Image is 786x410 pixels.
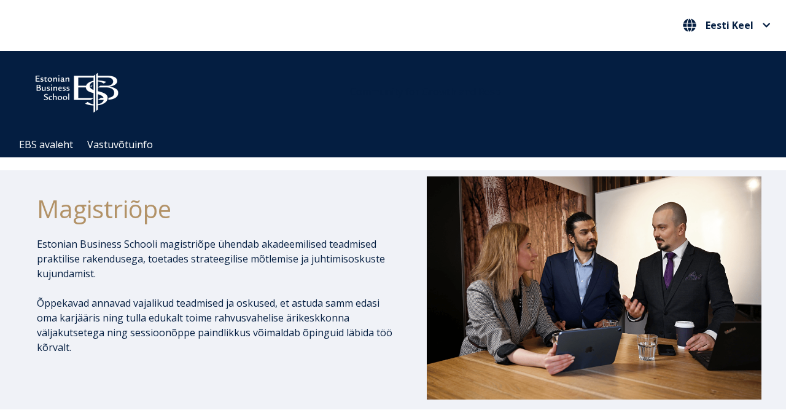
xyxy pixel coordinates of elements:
[427,176,761,400] img: DSC_1073
[37,237,396,281] p: Estonian Business Schooli magistriõpe ühendab akadeemilised teadmised praktilise rakendusega, toe...
[19,138,73,151] a: EBS avaleht
[680,15,774,36] nav: Vali oma keel
[706,20,753,30] span: Eesti Keel
[680,15,774,35] button: Eesti Keel
[350,85,501,98] span: Community for Growth and Resp
[87,138,153,151] a: Vastuvõtuinfo
[12,132,786,157] div: Navigation Menu
[37,296,396,355] p: Õppekavad annavad vajalikud teadmised ja oskused, et astuda samm edasi oma karjääris ning tulla e...
[37,194,396,224] h1: Magistriõpe
[25,63,129,116] img: ebs_logo2016_white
